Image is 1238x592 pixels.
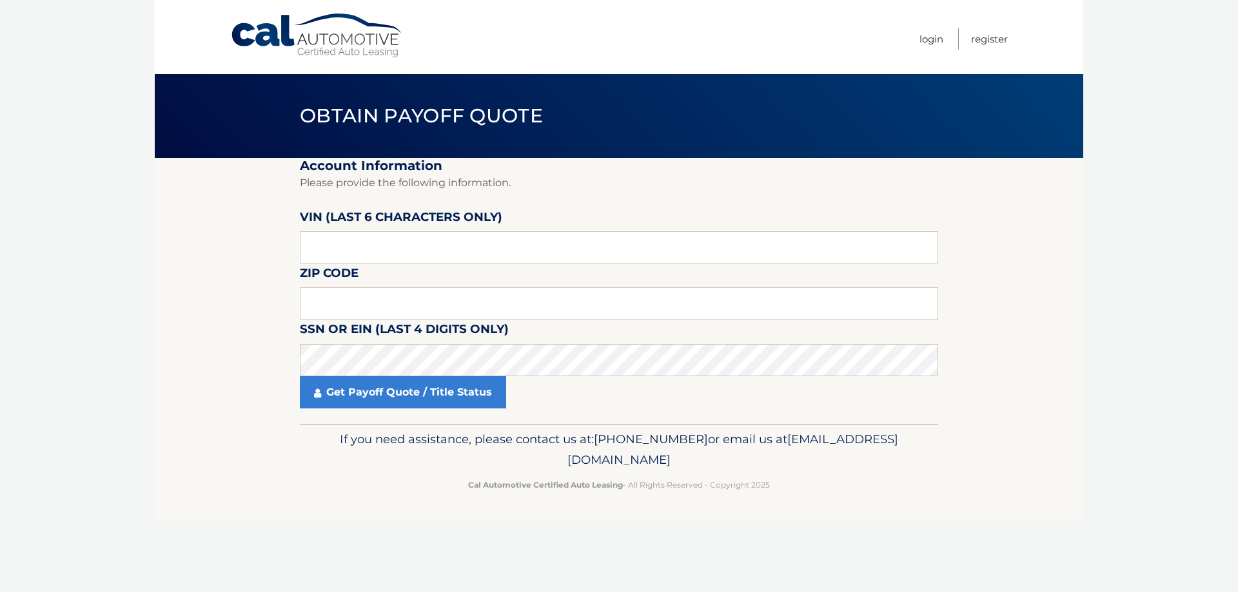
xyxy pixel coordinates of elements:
span: [PHONE_NUMBER] [594,432,708,446]
p: If you need assistance, please contact us at: or email us at [308,429,930,470]
label: VIN (last 6 characters only) [300,207,502,231]
label: Zip Code [300,263,359,287]
a: Login [919,28,943,50]
p: Please provide the following information. [300,174,938,192]
span: Obtain Payoff Quote [300,104,543,128]
h2: Account Information [300,158,938,174]
a: Cal Automotive [230,13,404,59]
p: - All Rights Reserved - Copyright 2025 [308,478,930,492]
a: Register [971,28,1008,50]
a: Get Payoff Quote / Title Status [300,376,506,408]
label: SSN or EIN (last 4 digits only) [300,320,509,343]
strong: Cal Automotive Certified Auto Leasing [468,480,623,490]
